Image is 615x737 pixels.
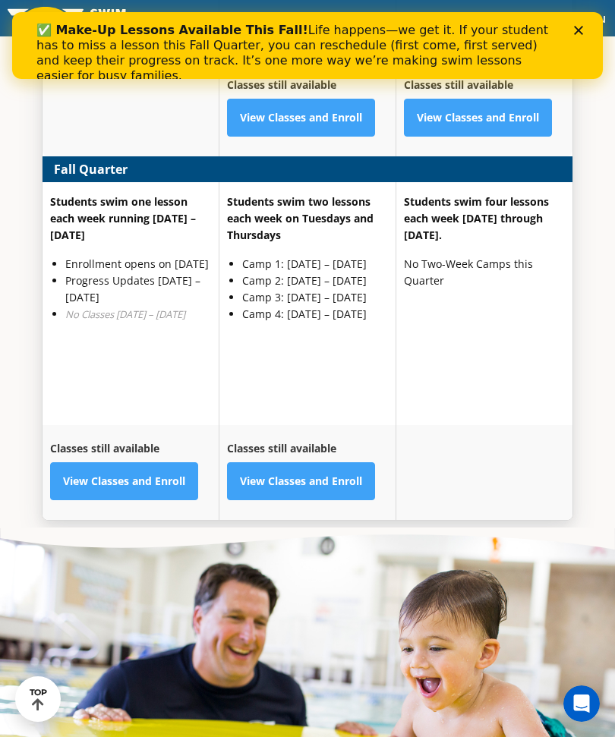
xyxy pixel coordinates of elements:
iframe: Intercom live chat banner [12,12,603,79]
em: No Classes [DATE] – [DATE] [65,307,185,321]
strong: Students swim four lessons each week [DATE] through [DATE]. [404,194,549,242]
strong: Classes still available [50,441,159,455]
a: View Classes and Enroll [227,462,375,500]
li: Camp 2: [DATE] – [DATE] [242,272,389,289]
strong: Fall Quarter [54,160,128,178]
strong: Classes still available [227,441,336,455]
strong: Classes still available [227,77,336,92]
img: FOSS Swim School Logo [8,7,137,30]
strong: Students swim two lessons each week on Tuesdays and Thursdays [227,194,374,242]
a: View Classes and Enroll [404,99,552,137]
li: Camp 3: [DATE] – [DATE] [242,289,389,306]
li: Progress Updates [DATE] – [DATE] [65,272,211,306]
span: Menu [572,10,606,27]
iframe: Intercom live chat [563,685,600,722]
a: View Classes and Enroll [227,99,375,137]
button: Toggle navigation [563,7,615,30]
b: ✅ Make-Up Lessons Available This Fall! [24,11,296,25]
strong: Classes still available [404,77,513,92]
li: Camp 4: [DATE] – [DATE] [242,306,389,323]
p: No Two-Week Camps this Quarter [404,256,565,289]
a: View Classes and Enroll [50,462,198,500]
div: TOP [30,688,47,711]
strong: Students swim one lesson each week running [DATE] – [DATE] [50,194,196,242]
li: Enrollment opens on [DATE] [65,256,211,272]
div: Life happens—we get it. If your student has to miss a lesson this Fall Quarter, you can reschedul... [24,11,542,71]
div: Close [562,14,577,23]
li: Camp 1: [DATE] – [DATE] [242,256,389,272]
